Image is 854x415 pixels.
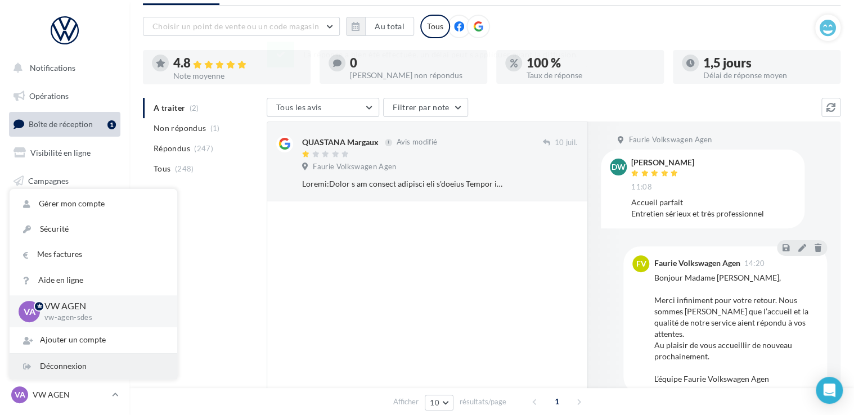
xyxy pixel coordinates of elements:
[460,396,506,407] span: résultats/page
[7,225,123,249] a: Médiathèque
[703,71,831,79] div: Délai de réponse moyen
[9,384,120,405] a: VA VW AGEN
[527,57,655,69] div: 100 %
[548,393,566,411] span: 1
[175,164,194,173] span: (248)
[654,259,740,267] div: Faurie Volkswagen Agen
[527,71,655,79] div: Taux de réponse
[107,120,116,129] div: 1
[396,138,437,147] span: Avis modifié
[267,42,587,67] div: La réponse a bien été effectuée, un délai peut s’appliquer avant la diffusion.
[302,178,504,190] div: Loremi:Dolor s am consect adipisci eli s'doeius Tempor in utlab e dolor mag aliqu en adminim: 4) ...
[302,137,379,148] div: QUASTANA Margaux
[33,389,107,400] p: VW AGEN
[313,162,396,172] span: Faurie Volkswagen Agen
[276,102,322,112] span: Tous les avis
[267,98,379,117] button: Tous les avis
[383,98,468,117] button: Filtrer par note
[173,72,302,80] div: Note moyenne
[346,17,414,36] button: Au total
[30,63,75,73] span: Notifications
[7,141,123,165] a: Visibilité en ligne
[7,84,123,108] a: Opérations
[7,197,123,220] a: Contacts
[636,258,646,269] span: FV
[393,396,419,407] span: Afficher
[143,17,340,36] button: Choisir un point de vente ou un code magasin
[29,91,69,101] span: Opérations
[15,389,25,400] span: VA
[10,268,177,293] a: Aide en ligne
[28,175,69,185] span: Campagnes
[10,216,177,242] a: Sécurité
[7,253,123,277] a: Calendrier
[631,197,795,219] div: Accueil parfait Entretien sérieux et très professionnel
[554,138,577,148] span: 10 juil.
[10,191,177,216] a: Gérer mon compte
[420,15,450,38] div: Tous
[10,327,177,353] div: Ajouter un compte
[744,260,765,267] span: 14:20
[7,281,123,314] a: PLV et print personnalisable
[7,169,123,193] a: Campagnes
[631,182,652,192] span: 11:08
[152,21,319,31] span: Choisir un point de vente ou un code magasin
[654,272,818,385] div: Bonjour Madame [PERSON_NAME], Merci infiniment pour votre retour. Nous sommes [PERSON_NAME] que l...
[24,305,35,318] span: VA
[29,119,93,129] span: Boîte de réception
[173,57,302,70] div: 4.8
[612,161,626,173] span: DW
[7,112,123,136] a: Boîte de réception1
[30,148,91,157] span: Visibilité en ligne
[10,354,177,379] div: Déconnexion
[7,318,123,351] a: Campagnes DataOnDemand
[210,124,220,133] span: (1)
[154,143,190,154] span: Répondus
[816,377,843,404] div: Open Intercom Messenger
[154,123,206,134] span: Non répondus
[154,163,170,174] span: Tous
[628,135,712,145] span: Faurie Volkswagen Agen
[425,395,453,411] button: 10
[44,300,159,313] p: VW AGEN
[10,242,177,267] a: Mes factures
[7,56,118,80] button: Notifications
[194,144,213,153] span: (247)
[365,17,414,36] button: Au total
[430,398,439,407] span: 10
[631,159,694,166] div: [PERSON_NAME]
[703,57,831,69] div: 1,5 jours
[44,313,159,323] p: vw-agen-sdes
